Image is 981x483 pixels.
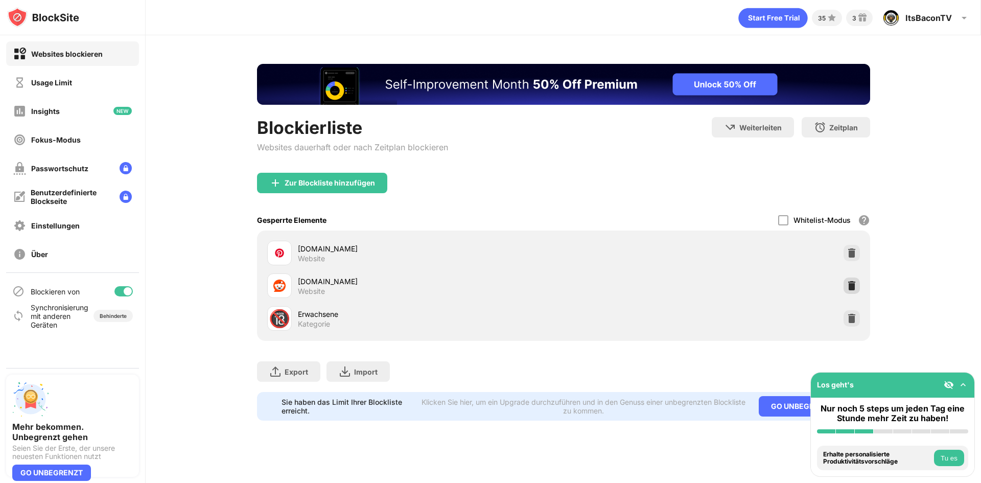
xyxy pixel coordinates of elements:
img: settings-off.svg [13,219,26,232]
img: sync-icon.svg [12,310,25,322]
div: Seien Sie der Erste, der unsere neuesten Funktionen nutzt [12,444,133,461]
div: Zur Blockliste hinzufügen [285,179,375,187]
img: push-unlimited.svg [12,381,49,418]
img: lock-menu.svg [120,162,132,174]
img: focus-off.svg [13,133,26,146]
img: time-usage-off.svg [13,76,26,89]
div: Mehr bekommen. Unbegrenzt gehen [12,422,133,442]
div: Zeitplan [829,123,858,132]
div: Über [31,250,48,259]
img: eye-not-visible.svg [944,380,954,390]
div: Gesperrte Elemente [257,216,326,224]
div: [DOMAIN_NAME] [298,276,564,287]
img: customize-block-page-off.svg [13,191,26,203]
div: 35 [818,14,826,22]
div: Websites dauerhaft oder nach Zeitplan blockieren [257,142,448,152]
div: Websites blockieren [31,50,103,58]
img: omni-setup-toggle.svg [958,380,968,390]
div: Nur noch 5 steps um jeden Tag eine Stunde mehr Zeit zu haben! [817,404,968,423]
img: insights-off.svg [13,105,26,118]
div: Einstellungen [31,221,80,230]
img: lock-menu.svg [120,191,132,203]
div: Erhalte personalisierte Produktivitätsvorschläge [823,451,931,466]
img: password-protection-off.svg [13,162,26,175]
iframe: Banner [257,64,870,105]
img: points-small.svg [826,12,838,24]
div: Behinderte [100,313,127,319]
div: Sie haben das Limit Ihrer Blockliste erreicht. [282,398,415,415]
div: animation [738,8,808,28]
div: Benutzerdefinierte Blockseite [31,188,111,205]
div: Weiterleiten [739,123,782,132]
div: GO UNBEGRENZT [12,465,91,481]
div: Klicken Sie hier, um ein Upgrade durchzuführen und in den Genuss einer unbegrenzten Blockliste zu... [421,398,746,415]
div: 3 [852,14,856,22]
img: reward-small.svg [856,12,869,24]
img: logo-blocksite.svg [7,7,79,28]
img: ACg8ocJRfLH3gJ1zuE31yBx_mqdmDL3UK-KIcLA4wVzEirIuNT-E0CI=s96-c [883,10,899,26]
div: Los geht's [817,380,854,389]
div: Website [298,254,325,263]
img: block-on.svg [13,48,26,60]
div: Insights [31,107,60,116]
div: ItsBaconTV [905,13,952,23]
div: Import [354,367,378,376]
div: Passwortschutz [31,164,88,173]
div: Website [298,287,325,296]
img: favicons [273,280,286,292]
div: Export [285,367,308,376]
div: Synchronisierung mit anderen Geräten [31,303,83,329]
div: Kategorie [298,319,330,329]
img: favicons [273,247,286,259]
div: GO UNBEGRENZT [759,396,846,417]
div: [DOMAIN_NAME] [298,243,564,254]
img: about-off.svg [13,248,26,261]
div: Blockieren von [31,287,80,296]
img: blocking-icon.svg [12,285,25,297]
img: new-icon.svg [113,107,132,115]
button: Tu es [934,450,964,466]
div: 🔞 [269,308,290,329]
div: Whitelist-Modus [793,216,851,224]
div: Fokus-Modus [31,135,81,144]
div: Erwachsene [298,309,564,319]
div: Blockierliste [257,117,448,138]
div: Usage Limit [31,78,72,87]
